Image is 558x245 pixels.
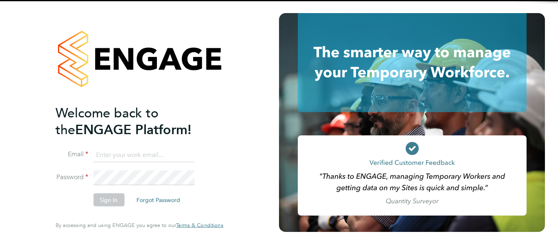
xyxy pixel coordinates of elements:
[56,173,88,182] label: Password
[56,150,88,159] label: Email
[56,105,158,137] span: Welcome back to the
[130,193,187,207] button: Forgot Password
[56,104,215,138] h2: ENGAGE Platform!
[93,148,194,162] input: Enter your work email...
[56,222,223,229] span: By accessing and using ENGAGE you agree to our
[93,193,124,207] button: Sign In
[176,222,223,229] a: Terms & Conditions
[176,222,223,229] span: Terms & Conditions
